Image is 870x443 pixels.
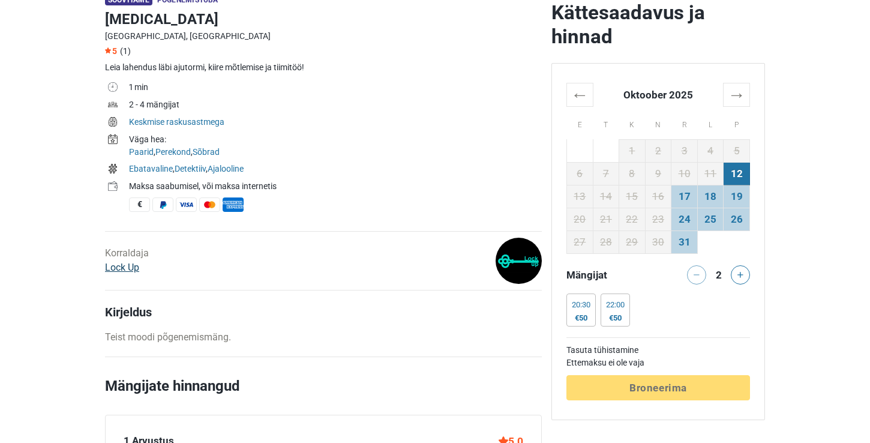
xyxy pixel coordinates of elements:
h2: Mängijate hinnangud [105,375,542,415]
img: 38af86134b65d0f1l.png [496,238,542,284]
td: Tasuta tühistamine [566,344,750,357]
td: 17 [671,185,698,208]
th: P [724,106,750,139]
th: L [697,106,724,139]
td: 10 [671,162,698,185]
th: E [567,106,593,139]
td: 22 [619,208,646,231]
p: Teist moodi põgenemismäng. [105,330,542,345]
th: R [671,106,698,139]
span: (1) [120,46,131,56]
div: 2 [712,265,726,282]
td: 31 [671,231,698,253]
h1: [MEDICAL_DATA] [105,8,542,30]
td: 29 [619,231,646,253]
td: 12 [724,162,750,185]
span: Sularaha [129,197,150,212]
td: 11 [697,162,724,185]
span: 5 [105,46,117,56]
th: Oktoober 2025 [593,83,724,106]
td: , , [129,132,542,161]
div: Maksa saabumisel, või maksa internetis [129,180,542,193]
td: 9 [645,162,671,185]
td: 27 [567,231,593,253]
div: Mängijat [562,265,658,285]
td: 3 [671,139,698,162]
td: 8 [619,162,646,185]
td: 16 [645,185,671,208]
div: €50 [572,313,590,323]
td: 4 [697,139,724,162]
td: 7 [593,162,619,185]
span: MasterCard [199,197,220,212]
a: Paarid [129,147,154,157]
th: ← [567,83,593,106]
td: 13 [567,185,593,208]
td: Ettemaksu ei ole vaja [566,357,750,369]
td: 25 [697,208,724,231]
td: 23 [645,208,671,231]
div: Väga hea: [129,133,542,146]
td: 21 [593,208,619,231]
span: Visa [176,197,197,212]
td: 6 [567,162,593,185]
td: 30 [645,231,671,253]
a: Ajalooline [208,164,244,173]
td: 2 [645,139,671,162]
td: 15 [619,185,646,208]
a: Perekond [155,147,191,157]
div: €50 [606,313,625,323]
td: 19 [724,185,750,208]
span: PayPal [152,197,173,212]
th: N [645,106,671,139]
td: 20 [567,208,593,231]
h2: Kättesaadavus ja hinnad [551,1,765,49]
a: Keskmise raskusastmega [129,117,224,127]
th: T [593,106,619,139]
td: 18 [697,185,724,208]
td: 1 min [129,80,542,97]
div: [GEOGRAPHIC_DATA], [GEOGRAPHIC_DATA] [105,30,542,43]
th: K [619,106,646,139]
a: Detektiiv [175,164,206,173]
td: 14 [593,185,619,208]
td: 5 [724,139,750,162]
td: 26 [724,208,750,231]
td: 2 - 4 mängijat [129,97,542,115]
div: Leia lahendus läbi ajutormi, kiire mõtlemise ja tiimitöö! [105,61,542,74]
td: 28 [593,231,619,253]
a: Sõbrad [193,147,220,157]
a: Ebatavaline [129,164,173,173]
div: 22:00 [606,300,625,310]
span: American Express [223,197,244,212]
img: Star [105,47,111,53]
td: 1 [619,139,646,162]
a: Lock Up [105,262,139,273]
td: 24 [671,208,698,231]
td: , , [129,161,542,179]
h4: Kirjeldus [105,305,542,319]
th: → [724,83,750,106]
div: 20:30 [572,300,590,310]
div: Korraldaja [105,246,149,275]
